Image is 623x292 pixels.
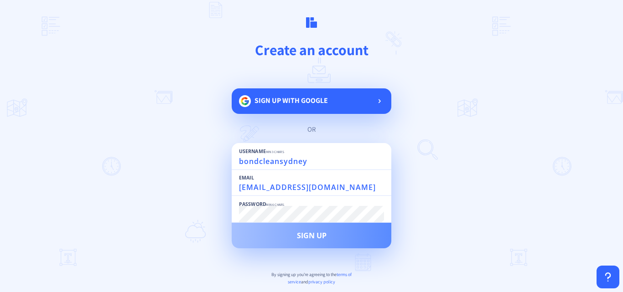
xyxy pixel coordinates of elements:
[241,125,382,134] div: or
[306,17,317,28] img: logo.svg
[239,95,251,107] img: google.svg
[297,232,327,239] span: Sign Up
[232,271,391,286] p: By signing up you're agreeing to the and
[47,40,576,59] h1: Create an account
[232,223,391,248] button: Sign Up
[308,279,335,285] span: privacy policy
[254,96,328,105] span: Sign up with google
